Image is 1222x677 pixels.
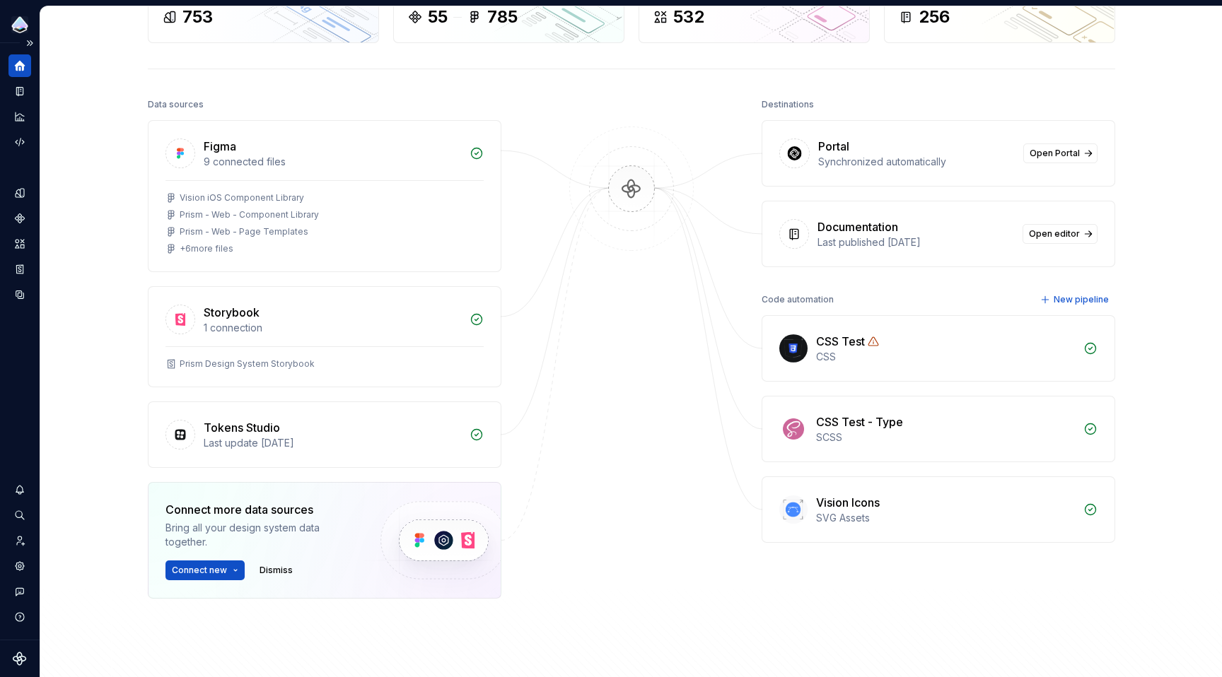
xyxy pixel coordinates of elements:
span: New pipeline [1054,294,1109,305]
button: Search ⌘K [8,504,31,526]
a: Design tokens [8,182,31,204]
a: Storybook stories [8,258,31,281]
button: Notifications [8,478,31,501]
div: Documentation [817,218,898,235]
div: Data sources [148,95,204,114]
span: Open editor [1029,228,1080,240]
div: 785 [487,6,518,28]
a: Storybook1 connectionPrism Design System Storybook [148,286,501,387]
div: 55 [428,6,448,28]
div: Vision iOS Component Library [180,192,304,204]
img: 106765b7-6fc4-4b5d-8be0-32f944830029.png [11,16,28,33]
div: 9 connected files [204,155,461,169]
div: Portal [818,138,849,155]
span: Connect new [172,565,227,576]
div: Tokens Studio [204,419,280,436]
div: Synchronized automatically [818,155,1015,169]
div: Bring all your design system data together. [165,521,356,549]
div: Vision Icons [816,494,880,511]
button: Dismiss [253,560,299,580]
span: Dismiss [260,565,293,576]
a: Invite team [8,529,31,552]
div: CSS Test - Type [816,413,903,430]
span: Open Portal [1030,148,1080,159]
button: Expand sidebar [20,33,40,53]
a: Open Portal [1023,143,1098,163]
div: Storybook [204,304,260,321]
div: Prism - Web - Page Templates [180,226,308,237]
button: Contact support [8,580,31,603]
a: Tokens StudioLast update [DATE] [148,401,501,468]
div: 753 [182,6,213,28]
div: Connect more data sources [165,501,356,518]
a: Home [8,54,31,77]
a: Open editor [1023,224,1098,244]
div: SCSS [816,430,1075,445]
div: SVG Assets [816,511,1075,525]
a: Analytics [8,105,31,128]
div: Code automation [762,290,834,310]
div: Figma [204,138,236,155]
a: Components [8,207,31,230]
div: + 6 more files [180,243,233,254]
a: Settings [8,555,31,577]
svg: Supernova Logo [13,652,27,666]
div: 256 [919,6,950,28]
button: New pipeline [1036,290,1115,310]
div: Destinations [762,95,814,114]
a: Documentation [8,80,31,102]
div: Last update [DATE] [204,436,461,450]
div: CSS [816,350,1075,364]
div: Prism - Web - Component Library [180,209,319,220]
div: 1 connection [204,321,461,335]
a: Figma9 connected filesVision iOS Component LibraryPrism - Web - Component LibraryPrism - Web - Pa... [148,120,501,272]
div: Last published [DATE] [817,235,1014,249]
div: 532 [673,6,704,28]
a: Assets [8,232,31,255]
button: Connect new [165,560,245,580]
div: Prism Design System Storybook [180,358,315,370]
a: Data sources [8,283,31,306]
div: CSS Test [816,333,865,350]
a: Code automation [8,131,31,153]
